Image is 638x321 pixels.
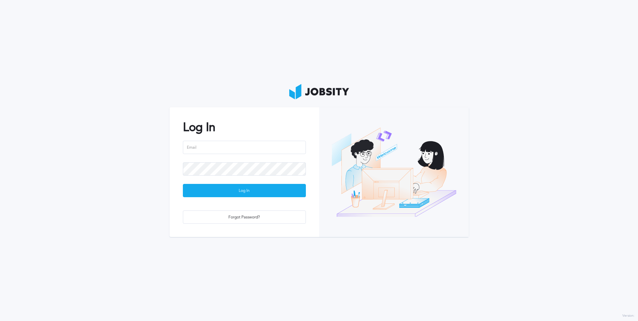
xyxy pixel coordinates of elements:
div: Log In [183,184,306,198]
button: Log In [183,184,306,197]
div: Forgot Password? [183,211,306,224]
label: Version: [622,314,635,318]
h2: Log In [183,120,306,134]
input: Email [183,141,306,154]
button: Forgot Password? [183,210,306,224]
